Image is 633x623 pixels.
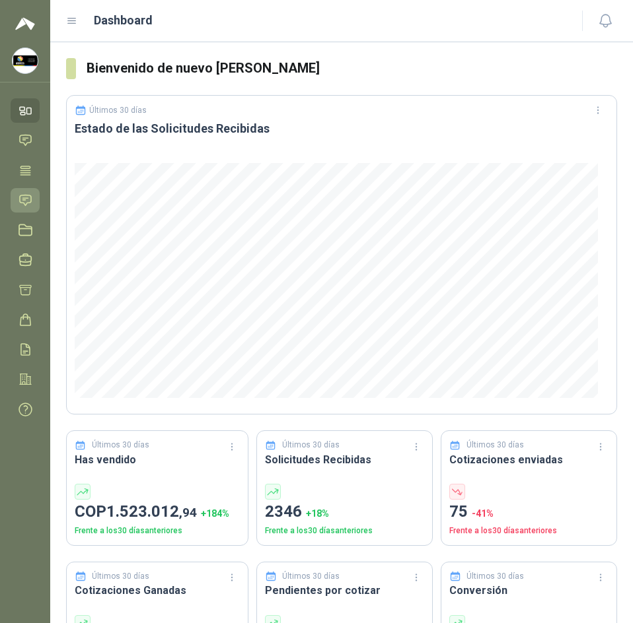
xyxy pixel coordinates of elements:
[179,505,197,520] span: ,94
[265,451,424,468] h3: Solicitudes Recibidas
[282,570,340,583] p: Últimos 30 días
[75,500,240,525] p: COP
[306,508,329,519] span: + 18 %
[75,451,240,468] h3: Has vendido
[201,508,229,519] span: + 184 %
[92,439,149,451] p: Últimos 30 días
[94,11,153,30] h1: Dashboard
[87,58,617,79] h3: Bienvenido de nuevo [PERSON_NAME]
[449,582,609,599] h3: Conversión
[265,525,424,537] p: Frente a los 30 días anteriores
[449,525,609,537] p: Frente a los 30 días anteriores
[265,582,424,599] h3: Pendientes por cotizar
[472,508,494,519] span: -41 %
[282,439,340,451] p: Últimos 30 días
[15,16,35,32] img: Logo peakr
[106,502,197,521] span: 1.523.012
[75,525,240,537] p: Frente a los 30 días anteriores
[75,121,609,137] h3: Estado de las Solicitudes Recibidas
[466,570,524,583] p: Últimos 30 días
[265,500,424,525] p: 2346
[89,106,147,115] p: Últimos 30 días
[449,500,609,525] p: 75
[449,451,609,468] h3: Cotizaciones enviadas
[13,48,38,73] img: Company Logo
[466,439,524,451] p: Últimos 30 días
[75,582,240,599] h3: Cotizaciones Ganadas
[92,570,149,583] p: Últimos 30 días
